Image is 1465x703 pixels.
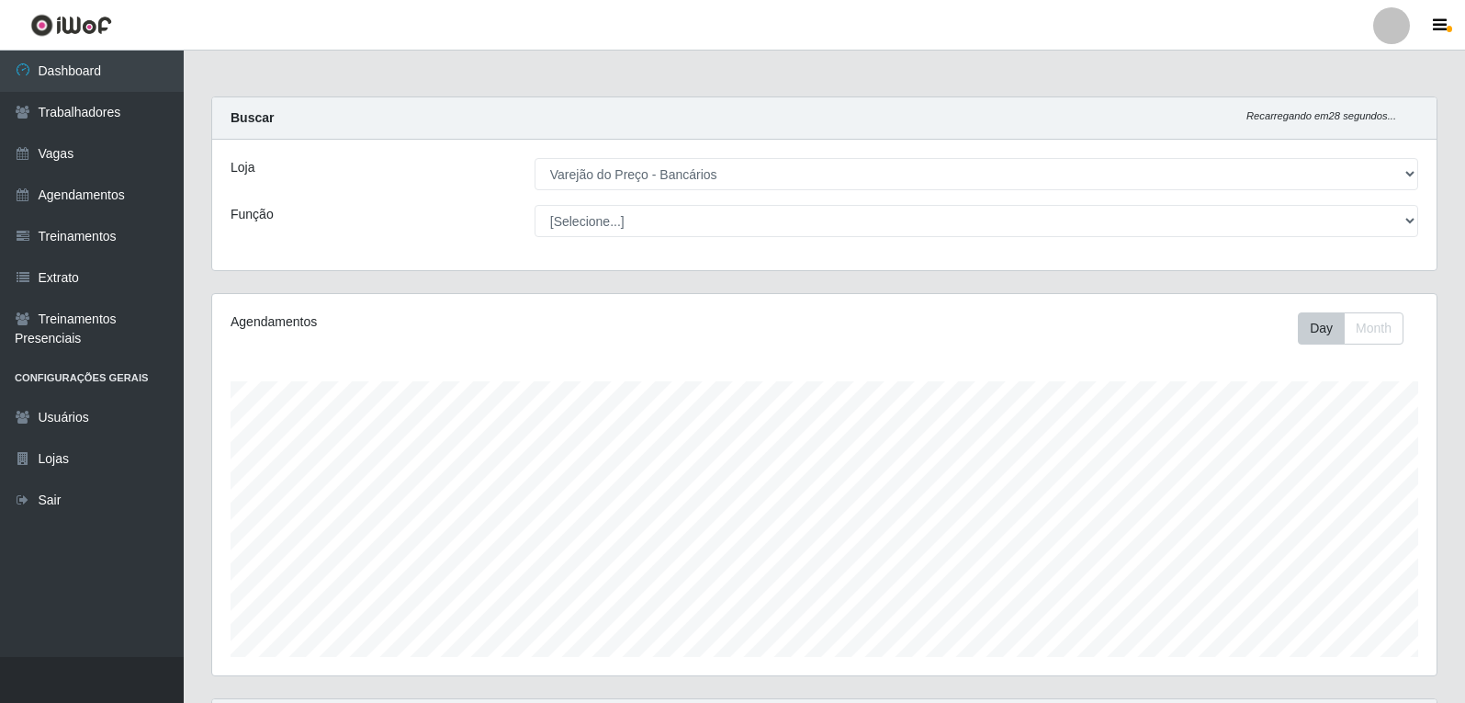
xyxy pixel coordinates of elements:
[1298,312,1403,345] div: First group
[1344,312,1403,345] button: Month
[30,14,112,37] img: CoreUI Logo
[231,158,254,177] label: Loja
[1298,312,1418,345] div: Toolbar with button groups
[231,312,709,332] div: Agendamentos
[1246,110,1396,121] i: Recarregando em 28 segundos...
[231,205,274,224] label: Função
[231,110,274,125] strong: Buscar
[1298,312,1345,345] button: Day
